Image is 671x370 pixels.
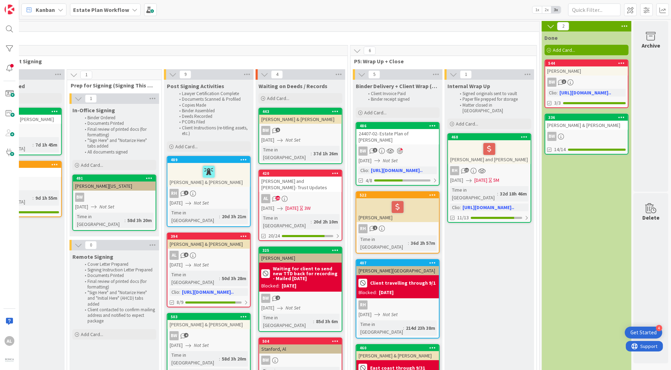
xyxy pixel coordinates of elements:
div: 486 [356,123,439,129]
span: 19 [276,196,280,200]
div: 503 [171,314,250,319]
li: Binder Assembled [175,108,250,114]
div: [PERSON_NAME] and [PERSON_NAME]- Trust Updates [259,177,342,192]
div: Clio [450,204,460,211]
span: [DATE] [285,205,298,212]
span: 4 [271,70,283,79]
div: BW [259,356,342,365]
li: Paper file prepped for storage [456,97,530,102]
span: Support [15,1,32,9]
span: [DATE] [474,177,487,184]
span: 14/14 [555,146,566,153]
i: Not Set [99,204,114,210]
li: Copies Made [175,102,250,108]
span: : [403,324,404,332]
span: 9 [179,70,191,79]
li: Matter closed in [GEOGRAPHIC_DATA] [456,102,530,114]
div: BW [170,331,179,340]
div: 486 [360,123,439,128]
div: 394[PERSON_NAME] & [PERSON_NAME] [168,233,250,249]
b: Estate Plan Workflow [73,6,129,13]
div: 468[PERSON_NAME] and [PERSON_NAME] [448,134,531,164]
div: 325[PERSON_NAME] [259,247,342,263]
div: Blocked: [359,289,377,296]
span: 3 [184,191,189,195]
div: BW [359,147,368,156]
div: 325 [259,247,342,254]
span: P5: Wrap Up + Close [354,58,528,65]
div: [PERSON_NAME] & [PERSON_NAME] [168,240,250,249]
div: AL [170,251,179,260]
div: RH [168,189,250,198]
span: : [311,150,312,157]
span: 3 [373,148,377,152]
div: BW [545,132,628,141]
span: 1 [85,94,97,103]
span: 1 [373,226,377,230]
span: 3x [551,6,561,13]
li: Documents Printed [81,273,155,278]
div: BW [259,126,342,135]
div: 443 [259,108,342,115]
span: 3/3 [555,99,561,107]
div: 460 [356,345,439,351]
li: Client Invoice Paid [364,91,439,97]
span: [DATE] [261,304,274,312]
span: 1 [80,71,92,79]
div: BW [548,132,557,141]
div: 4 [656,325,662,331]
div: Time in [GEOGRAPHIC_DATA] [170,271,219,286]
div: Time in [GEOGRAPHIC_DATA] [170,209,219,224]
div: 50d 3h 28m [220,275,248,282]
span: : [311,218,312,226]
span: Kanban [36,6,55,14]
span: Internal Wrap Up [447,83,490,90]
div: 20d 3h 21m [220,213,248,220]
li: Client contacted to confirm mailing address and notified to expect package [81,307,155,324]
div: Time in [GEOGRAPHIC_DATA] [261,146,311,161]
div: Get Started [630,329,657,336]
div: Time in [GEOGRAPHIC_DATA] [75,213,125,228]
span: Add Card... [175,143,198,150]
span: 2x [542,6,551,13]
div: 36d 2h 57m [409,239,437,247]
div: 522 [360,193,439,198]
div: 5M [493,177,499,184]
i: Not Set [285,305,301,311]
div: RH [450,166,459,175]
div: [PERSON_NAME] & [PERSON_NAME] [356,351,439,360]
span: 5 [276,128,280,132]
div: [PERSON_NAME] & [PERSON_NAME] [168,320,250,329]
a: [URL][DOMAIN_NAME].. [462,204,514,211]
span: 2 [557,22,569,30]
span: : [313,318,314,325]
span: [DATE] [170,261,183,269]
div: Time in [GEOGRAPHIC_DATA] [170,351,219,367]
span: : [219,355,220,363]
div: [PERSON_NAME] [259,254,342,263]
div: 407[PERSON_NAME][GEOGRAPHIC_DATA] [356,260,439,275]
span: [DATE] [170,342,183,349]
span: 11/13 [457,214,469,221]
li: Binder Ordered [81,115,155,121]
img: Visit kanbanzone.com [5,5,14,14]
div: BW [261,126,270,135]
div: Clio [170,288,179,296]
li: Signing Instruction Letter Prepared [81,267,155,273]
span: : [33,141,34,149]
div: 544 [549,61,628,66]
div: Blocked: [261,282,280,290]
div: BW [261,356,270,365]
div: 407 [360,261,439,265]
li: Binder receipt signed [364,97,439,102]
a: [URL][DOMAIN_NAME].. [560,90,612,96]
div: 460[PERSON_NAME] & [PERSON_NAME] [356,345,439,360]
div: 336 [549,115,628,120]
i: Not Set [194,342,209,348]
div: 504 [259,338,342,344]
div: 420[PERSON_NAME] and [PERSON_NAME]- Trust Updates [259,170,342,192]
span: [DATE] [261,136,274,144]
span: : [219,275,220,282]
div: Time in [GEOGRAPHIC_DATA] [450,186,497,201]
div: BW [356,147,439,156]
